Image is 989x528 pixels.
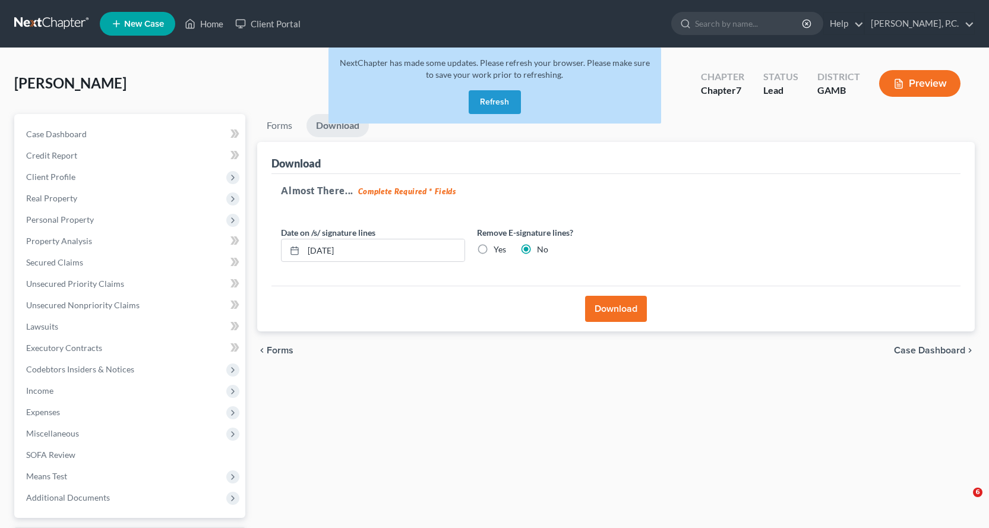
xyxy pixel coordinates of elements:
span: Unsecured Nonpriority Claims [26,300,140,310]
span: Means Test [26,471,67,481]
span: NextChapter has made some updates. Please refresh your browser. Please make sure to save your wor... [340,58,650,80]
a: Credit Report [17,145,245,166]
span: Client Profile [26,172,75,182]
a: Executory Contracts [17,337,245,359]
a: Case Dashboard chevron_right [894,346,975,355]
strong: Complete Required * Fields [358,186,456,196]
button: Preview [879,70,960,97]
span: Case Dashboard [26,129,87,139]
div: Download [271,156,321,170]
label: Date on /s/ signature lines [281,226,375,239]
h5: Almost There... [281,184,951,198]
span: Personal Property [26,214,94,225]
span: Executory Contracts [26,343,102,353]
a: Case Dashboard [17,124,245,145]
span: Case Dashboard [894,346,965,355]
button: Download [585,296,647,322]
input: Search by name... [695,12,804,34]
div: GAMB [817,84,860,97]
i: chevron_right [965,346,975,355]
span: Real Property [26,193,77,203]
span: Additional Documents [26,492,110,502]
a: Client Portal [229,13,307,34]
span: New Case [124,20,164,29]
a: Property Analysis [17,230,245,252]
a: [PERSON_NAME], P.C. [865,13,974,34]
span: Expenses [26,407,60,417]
div: Status [763,70,798,84]
input: MM/DD/YYYY [304,239,465,262]
a: Secured Claims [17,252,245,273]
iframe: Intercom live chat [949,488,977,516]
span: Property Analysis [26,236,92,246]
span: Forms [267,346,293,355]
span: Unsecured Priority Claims [26,279,124,289]
span: Income [26,385,53,396]
div: Lead [763,84,798,97]
a: SOFA Review [17,444,245,466]
a: Lawsuits [17,316,245,337]
div: Chapter [701,84,744,97]
span: 7 [736,84,741,96]
label: Yes [494,244,506,255]
a: Download [307,114,369,137]
span: Miscellaneous [26,428,79,438]
button: Refresh [469,90,521,114]
span: Lawsuits [26,321,58,331]
span: 6 [973,488,982,497]
a: Forms [257,114,302,137]
span: Secured Claims [26,257,83,267]
a: Unsecured Nonpriority Claims [17,295,245,316]
span: [PERSON_NAME] [14,74,127,91]
label: Remove E-signature lines? [477,226,661,239]
a: Help [824,13,864,34]
label: No [537,244,548,255]
span: Codebtors Insiders & Notices [26,364,134,374]
button: chevron_left Forms [257,346,309,355]
div: District [817,70,860,84]
a: Unsecured Priority Claims [17,273,245,295]
i: chevron_left [257,346,267,355]
div: Chapter [701,70,744,84]
span: Credit Report [26,150,77,160]
span: SOFA Review [26,450,75,460]
a: Home [179,13,229,34]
